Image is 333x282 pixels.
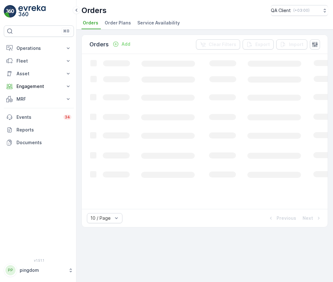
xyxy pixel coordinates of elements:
[4,5,16,18] img: logo
[110,40,133,48] button: Add
[4,111,74,124] a: Events34
[293,8,310,13] p: ( +03:00 )
[89,40,109,49] p: Orders
[16,139,71,146] p: Documents
[83,20,98,26] span: Orders
[82,5,107,16] p: Orders
[302,214,323,222] button: Next
[63,29,69,34] p: ⌘B
[4,55,74,67] button: Fleet
[65,115,70,120] p: 34
[20,267,65,273] p: pingdom
[303,215,313,221] p: Next
[4,42,74,55] button: Operations
[16,58,61,64] p: Fleet
[5,265,16,275] div: PP
[16,83,61,90] p: Engagement
[4,80,74,93] button: Engagement
[4,258,74,262] span: v 1.51.1
[277,215,296,221] p: Previous
[137,20,180,26] span: Service Availability
[196,39,240,50] button: Clear Filters
[271,7,291,14] p: QA Client
[105,20,131,26] span: Order Plans
[16,45,61,51] p: Operations
[16,127,71,133] p: Reports
[4,67,74,80] button: Asset
[271,5,328,16] button: QA Client(+03:00)
[16,96,61,102] p: MRF
[4,136,74,149] a: Documents
[209,41,236,48] p: Clear Filters
[243,39,274,50] button: Export
[276,39,307,50] button: Import
[16,70,61,77] p: Asset
[289,41,304,48] p: Import
[4,124,74,136] a: Reports
[4,264,74,277] button: PPpingdom
[255,41,270,48] p: Export
[16,114,60,120] p: Events
[4,93,74,105] button: MRF
[121,41,130,47] p: Add
[267,214,297,222] button: Previous
[18,5,46,18] img: logo_light-DOdMpM7g.png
